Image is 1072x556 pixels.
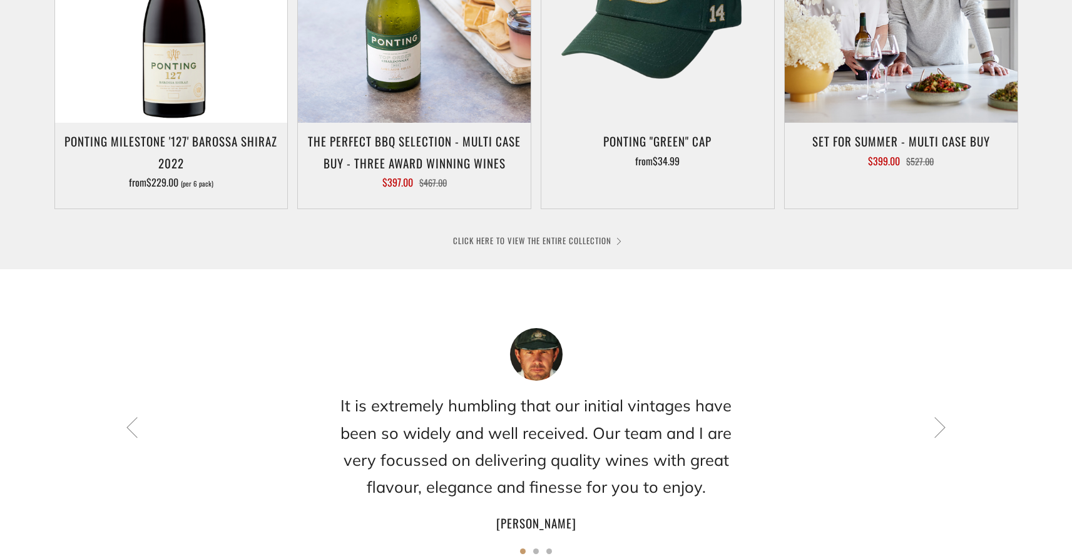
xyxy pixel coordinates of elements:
a: CLICK HERE TO VIEW THE ENTIRE COLLECTION [453,234,620,247]
span: $397.00 [382,175,413,190]
span: from [129,175,213,190]
span: (per 6 pack) [181,180,213,187]
h3: Set For Summer - Multi Case Buy [791,130,1011,152]
span: $527.00 [906,155,934,168]
span: from [635,153,680,168]
h3: Ponting Milestone '127' Barossa Shiraz 2022 [61,130,282,173]
span: $229.00 [146,175,178,190]
span: $467.00 [419,176,447,189]
span: $399.00 [868,153,900,168]
a: The perfect BBQ selection - MULTI CASE BUY - Three award winning wines $397.00 $467.00 [298,130,531,193]
button: 3 [546,548,552,554]
button: 2 [533,548,539,554]
button: 1 [520,548,526,554]
h3: The perfect BBQ selection - MULTI CASE BUY - Three award winning wines [304,130,524,173]
a: Set For Summer - Multi Case Buy $399.00 $527.00 [785,130,1018,193]
a: Ponting "Green" Cap from$34.99 [541,130,774,193]
a: Ponting Milestone '127' Barossa Shiraz 2022 from$229.00 (per 6 pack) [55,130,288,193]
h2: It is extremely humbling that our initial vintages have been so widely and well received. Our tea... [324,392,749,500]
span: $34.99 [653,153,680,168]
h3: Ponting "Green" Cap [548,130,768,152]
h4: [PERSON_NAME] [324,512,749,533]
